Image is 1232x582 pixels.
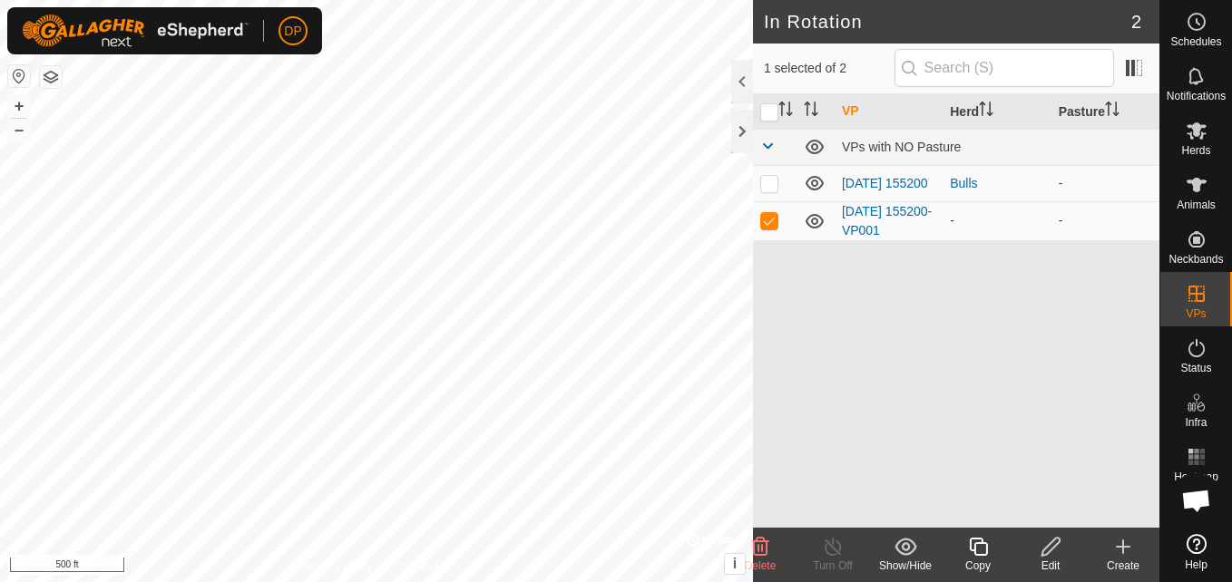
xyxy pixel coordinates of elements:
[842,176,928,190] a: [DATE] 155200
[1105,104,1120,119] p-sorticon: Activate to sort
[725,554,745,574] button: i
[1185,559,1208,570] span: Help
[1014,558,1087,574] div: Edit
[1051,201,1159,240] td: -
[842,140,1152,154] div: VPs with NO Pasture
[8,119,30,141] button: –
[1186,308,1206,319] span: VPs
[942,558,1014,574] div: Copy
[733,556,737,571] span: i
[1160,527,1232,577] a: Help
[1185,417,1207,428] span: Infra
[804,104,818,119] p-sorticon: Activate to sort
[895,49,1114,87] input: Search (S)
[835,94,943,130] th: VP
[284,22,301,41] span: DP
[1169,473,1224,528] div: Open chat
[869,558,942,574] div: Show/Hide
[1180,363,1211,373] span: Status
[797,558,869,574] div: Turn Off
[1131,8,1141,35] span: 2
[1170,36,1221,47] span: Schedules
[943,94,1051,130] th: Herd
[764,11,1131,33] h2: In Rotation
[1167,91,1226,102] span: Notifications
[1174,471,1218,482] span: Heatmap
[1087,558,1159,574] div: Create
[1177,199,1216,210] span: Animals
[1181,145,1210,156] span: Herds
[395,558,448,575] a: Contact Us
[40,66,62,88] button: Map Layers
[8,95,30,117] button: +
[1168,254,1223,265] span: Neckbands
[764,59,895,78] span: 1 selected of 2
[1051,165,1159,201] td: -
[979,104,993,119] p-sorticon: Activate to sort
[778,104,793,119] p-sorticon: Activate to sort
[22,15,249,47] img: Gallagher Logo
[950,174,1043,193] div: Bulls
[745,559,777,572] span: Delete
[950,211,1043,230] div: -
[8,65,30,87] button: Reset Map
[305,558,373,575] a: Privacy Policy
[1051,94,1159,130] th: Pasture
[842,204,932,238] a: [DATE] 155200-VP001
